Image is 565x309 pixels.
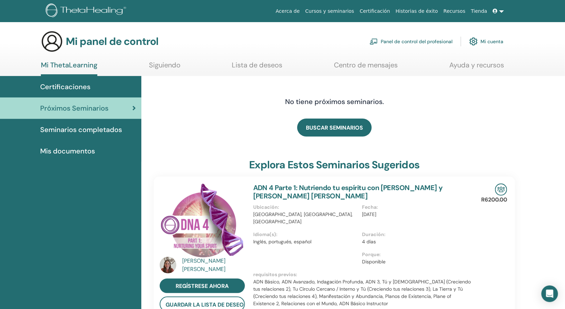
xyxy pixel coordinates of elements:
[182,257,246,273] a: [PERSON_NAME] [PERSON_NAME]
[443,8,465,14] font: Recursos
[253,204,278,210] font: Ubicación
[249,158,420,171] font: Explora estos seminarios sugeridos
[384,231,386,237] font: :
[253,231,276,237] font: Idioma(s)
[182,257,226,264] font: [PERSON_NAME]
[160,279,245,293] a: Regístrese ahora
[377,204,378,210] font: :
[276,231,277,237] font: :
[306,124,363,131] font: BUSCAR SEMINARIOS
[362,204,377,210] font: Fecha
[40,104,108,113] font: Próximos Seminarios
[176,282,229,290] font: Regístrese ahora
[40,147,95,156] font: Mis documentos
[253,238,311,245] font: Inglés, portugués, español
[149,61,180,74] a: Siguiendo
[449,60,504,69] font: Ayuda y recursos
[362,238,376,245] font: 4 días
[41,30,63,53] img: generic-user-icon.jpg
[40,82,90,91] font: Certificaciones
[302,5,357,18] a: Cursos y seminarios
[393,5,441,18] a: Historias de éxito
[276,8,300,14] font: Acerca de
[469,36,478,47] img: cog.svg
[149,60,180,69] font: Siguiendo
[468,5,490,18] a: Tienda
[370,34,452,49] a: Panel de control del profesional
[362,251,379,257] font: Porque
[480,39,503,45] font: Mi cuenta
[449,61,504,74] a: Ayuda y recursos
[541,285,558,302] div: Abrir Intercom Messenger
[370,38,378,45] img: chalkboard-teacher.svg
[297,119,372,137] a: BUSCAR SEMINARIOS
[471,8,487,14] font: Tienda
[362,211,376,217] font: [DATE]
[253,211,353,225] font: [GEOGRAPHIC_DATA], [GEOGRAPHIC_DATA], [GEOGRAPHIC_DATA]
[360,8,390,14] font: Certificación
[379,251,381,257] font: :
[160,257,176,273] img: default.jpg
[232,61,283,74] a: Lista de deseos
[160,184,245,259] img: ADN 4 Parte 1: Nutriendo tu espíritu
[253,271,296,278] font: requisitos previos
[396,8,438,14] font: Historias de éxito
[495,184,507,196] img: Seminario presencial
[166,301,247,308] font: Guardar la lista de deseos
[362,259,386,265] font: Disponible
[41,61,97,76] a: Mi ThetaLearning
[305,8,354,14] font: Cursos y seminarios
[334,60,398,69] font: Centro de mensajes
[334,61,398,74] a: Centro de mensajes
[253,279,471,307] font: ADN Básico, ADN Avanzado, Indagación Profunda, ADN 3, Tú y [DEMOGRAPHIC_DATA] (Creciendo tus rela...
[357,5,393,18] a: Certificación
[232,60,283,69] font: Lista de deseos
[278,204,279,210] font: :
[441,5,468,18] a: Recursos
[381,39,452,45] font: Panel de control del profesional
[273,5,302,18] a: Acerca de
[40,125,122,134] font: Seminarios completados
[469,34,503,49] a: Mi cuenta
[253,183,443,200] a: ADN 4 Parte 1: Nutriendo tu espíritu con [PERSON_NAME] y [PERSON_NAME] [PERSON_NAME]
[285,97,384,106] font: No tiene próximos seminarios.
[46,3,129,19] img: logo.png
[182,265,226,273] font: [PERSON_NAME]
[362,231,384,237] font: Duración
[481,196,507,203] font: R6200.00
[41,60,97,69] font: Mi ThetaLearning
[296,271,297,278] font: :
[66,35,159,48] font: Mi panel de control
